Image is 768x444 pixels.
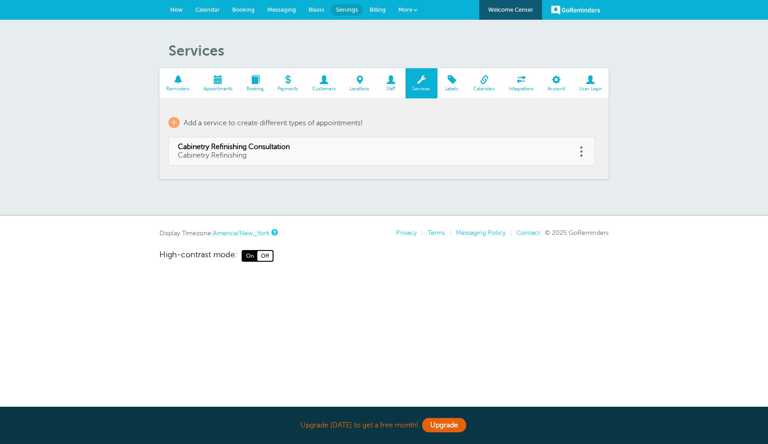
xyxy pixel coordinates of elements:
[232,6,255,13] span: Booking
[159,416,609,435] div: Upgrade [DATE] to get a free month!
[270,68,305,98] a: Payments
[331,4,363,16] a: Settings
[159,250,609,262] a: High-contrast mode: On Off
[168,117,180,128] span: +
[506,229,512,237] li: |
[502,68,541,98] a: Integrations
[178,143,568,151] span: Cabinetry Refinishing Consultation
[398,6,412,13] span: More
[381,86,401,92] span: Staff
[422,418,466,432] a: Upgrade
[445,229,451,237] li: |
[197,68,240,98] a: Appointments
[396,229,417,236] a: Privacy
[428,229,445,236] a: Terms
[168,117,363,128] a: + Add a service to create different types of appointments!
[467,68,502,98] a: Calendars
[178,143,568,160] a: Cabinetry Refinishing Consultation Cabinetry Refinishing
[170,6,183,13] span: New
[213,229,269,237] a: America/New_York
[159,229,277,237] div: Display Timezone:
[572,68,609,98] a: User Login
[545,86,567,92] span: Account
[271,229,277,235] a: This is the timezone being used to display dates and times to you on this device. Click the timez...
[159,68,197,98] a: Reminders
[267,6,296,13] span: Messaging
[309,6,324,13] span: Blasts
[437,68,467,98] a: Labels
[336,6,358,13] span: Settings
[201,86,235,92] span: Appointments
[442,86,462,92] span: Labels
[184,119,363,127] span: Add a service to create different types of appointments!
[257,251,273,261] span: Off
[456,229,506,236] a: Messaging Policy
[370,6,386,13] span: Billing
[195,6,220,13] span: Calendar
[507,86,536,92] span: Integrations
[545,229,609,236] span: © 2025 GoReminders
[540,68,572,98] a: Account
[347,86,372,92] span: Locations
[576,86,604,92] span: User Login
[275,86,300,92] span: Payments
[305,68,343,98] a: Customers
[343,68,376,98] a: Locations
[240,68,271,98] a: Booking
[410,86,433,92] span: Services
[168,42,609,59] h1: Services
[309,86,338,92] span: Customers
[244,86,266,92] span: Booking
[376,68,406,98] a: Staff
[516,229,540,236] a: Contact
[243,251,257,261] span: On
[159,250,237,262] span: High-contrast mode:
[164,86,192,92] span: Reminders
[178,151,247,159] span: Cabinetry Refinishing
[417,229,423,237] li: |
[471,86,498,92] span: Calendars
